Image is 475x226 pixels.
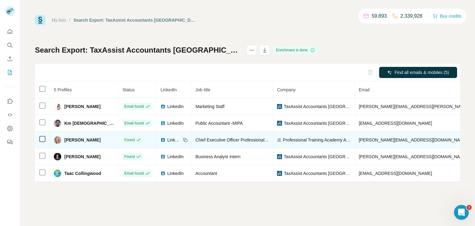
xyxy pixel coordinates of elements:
button: Dashboard [5,123,15,134]
span: Km [DEMOGRAPHIC_DATA] [64,120,115,126]
button: Use Surfe on LinkedIn [5,96,15,107]
img: LinkedIn logo [160,137,165,142]
div: Enrichment is done [274,46,317,54]
p: 59,893 [372,12,387,20]
span: 5 Profiles [54,87,72,92]
img: LinkedIn logo [160,104,165,109]
span: [EMAIL_ADDRESS][DOMAIN_NAME] [359,121,432,126]
p: 2,339,928 [400,12,422,20]
span: Email found [124,171,144,176]
iframe: Intercom live chat [454,205,469,220]
span: Job title [195,87,210,92]
span: Found [124,137,135,143]
span: 1 [467,205,472,210]
img: company-logo [277,171,282,176]
button: Find all emails & mobiles (5) [379,67,457,78]
span: Email found [124,104,144,109]
span: [EMAIL_ADDRESS][DOMAIN_NAME] [359,171,432,176]
span: TaxAssist Accountants [GEOGRAPHIC_DATA] [284,154,351,160]
img: Avatar [54,103,61,110]
img: Avatar [54,136,61,144]
button: Search [5,40,15,51]
span: TaxAssist Accountants [GEOGRAPHIC_DATA] [284,103,351,110]
span: Find all emails & mobiles (5) [395,69,449,76]
span: LinkedIn [160,87,177,92]
img: company-logo [277,104,282,109]
span: [PERSON_NAME] [64,154,101,160]
span: [PERSON_NAME][EMAIL_ADDRESS][DOMAIN_NAME] [359,137,468,142]
button: Buy credits [433,12,461,20]
span: Marketing Staff [195,104,225,109]
img: LinkedIn logo [160,171,165,176]
span: Status [122,87,135,92]
span: LinkedIn [167,137,181,143]
span: Professional Training Academy Accountants [283,137,351,143]
span: LinkedIn [167,120,184,126]
img: Avatar [54,153,61,160]
span: Email [359,87,370,92]
span: TaxAssist Accountants [GEOGRAPHIC_DATA] [284,120,351,126]
span: Company [277,87,296,92]
img: LinkedIn logo [160,121,165,126]
button: My lists [5,67,15,78]
span: Public Accountant -MIPA [195,121,243,126]
img: LinkedIn logo [160,154,165,159]
button: Feedback [5,137,15,148]
span: Email found [124,120,144,126]
span: Taac Collingwood [64,170,101,176]
div: Search Export: TaxAssist Accountants [GEOGRAPHIC_DATA] - [DATE] 10:34 [74,17,196,23]
span: LinkedIn [167,103,184,110]
button: actions [247,45,257,55]
img: Surfe Logo [35,15,45,25]
span: Chief Executive Officer Professional Training Academy [195,137,300,142]
span: TaxAssist Accountants [GEOGRAPHIC_DATA] [284,170,351,176]
span: Found [124,154,135,159]
span: [PERSON_NAME][EMAIL_ADDRESS][DOMAIN_NAME] [359,154,468,159]
img: company-logo [277,154,282,159]
span: [PERSON_NAME] [64,137,101,143]
span: [PERSON_NAME] [64,103,101,110]
button: Enrich CSV [5,53,15,64]
img: company-logo [277,121,282,126]
span: LinkedIn [167,154,184,160]
span: Accountant [195,171,217,176]
img: Avatar [54,120,61,127]
span: LinkedIn [167,170,184,176]
li: / [69,17,71,23]
button: Quick start [5,26,15,37]
img: Avatar [54,170,61,177]
span: Business Analyst Intern [195,154,241,159]
button: Use Surfe API [5,109,15,120]
a: My lists [52,18,66,23]
h1: Search Export: TaxAssist Accountants [GEOGRAPHIC_DATA] - [DATE] 10:34 [35,45,241,55]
